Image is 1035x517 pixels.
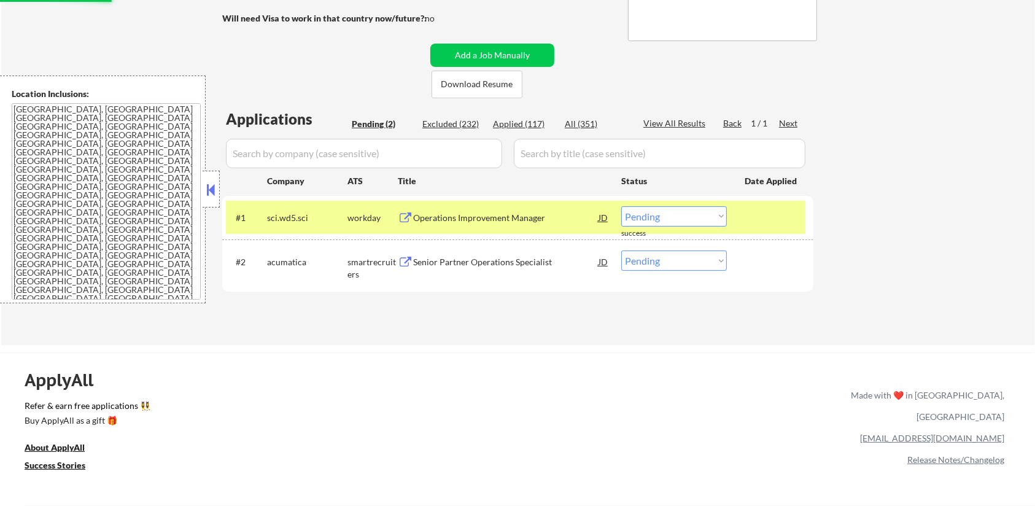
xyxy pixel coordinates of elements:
button: Add a Job Manually [430,44,554,67]
div: Back [723,117,743,130]
a: Release Notes/Changelog [907,454,1004,465]
div: no [425,12,460,25]
input: Search by company (case sensitive) [226,139,502,168]
div: workday [347,212,398,224]
a: About ApplyAll [25,441,102,457]
u: Success Stories [25,460,85,470]
div: Applications [226,112,347,126]
div: success [621,228,670,239]
div: Senior Partner Operations Specialist [413,256,599,268]
div: ATS [347,175,398,187]
div: All (351) [565,118,626,130]
input: Search by title (case sensitive) [514,139,805,168]
div: Date Applied [745,175,799,187]
div: JD [597,206,610,228]
div: Operations Improvement Manager ​ [413,212,599,224]
div: Status [621,169,727,192]
div: Applied (117) [493,118,554,130]
strong: Will need Visa to work in that country now/future?: [222,13,427,23]
div: #1 [236,212,257,224]
div: JD [597,251,610,273]
a: Buy ApplyAll as a gift 🎁 [25,414,147,430]
div: Company [267,175,347,187]
a: Refer & earn free applications 👯‍♀️ [25,402,594,414]
div: acumatica [267,256,347,268]
div: Title [398,175,610,187]
a: [EMAIL_ADDRESS][DOMAIN_NAME] [860,433,1004,443]
div: Buy ApplyAll as a gift 🎁 [25,416,147,425]
u: About ApplyAll [25,442,85,453]
div: View All Results [643,117,709,130]
div: smartrecruiters [347,256,398,280]
div: Made with ❤️ in [GEOGRAPHIC_DATA], [GEOGRAPHIC_DATA] [846,384,1004,427]
div: Next [779,117,799,130]
div: ApplyAll [25,370,107,391]
div: Pending (2) [352,118,413,130]
div: Excluded (232) [422,118,484,130]
a: Success Stories [25,459,102,475]
div: sci.wd5.sci [267,212,347,224]
div: 1 / 1 [751,117,779,130]
div: Location Inclusions: [12,88,201,100]
button: Download Resume [432,71,522,98]
div: #2 [236,256,257,268]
